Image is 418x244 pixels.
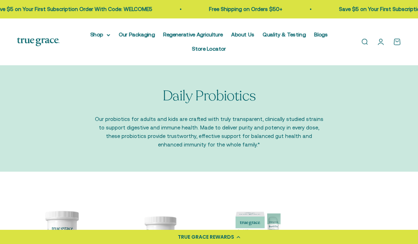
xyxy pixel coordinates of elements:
p: Our probiotics for adults and kids are crafted with truly transparent, clinically studied strains... [94,115,324,149]
p: Daily Probiotics [163,88,256,104]
a: Store Locator [192,46,226,52]
div: TRUE GRACE REWARDS [178,233,234,241]
a: About Us [231,32,254,38]
a: Blogs [314,32,328,38]
a: Free Shipping on Orders $50+ [205,6,278,12]
a: Quality & Testing [263,32,306,38]
a: Our Packaging [119,32,155,38]
a: Regenerative Agriculture [163,32,223,38]
summary: Shop [90,30,110,39]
